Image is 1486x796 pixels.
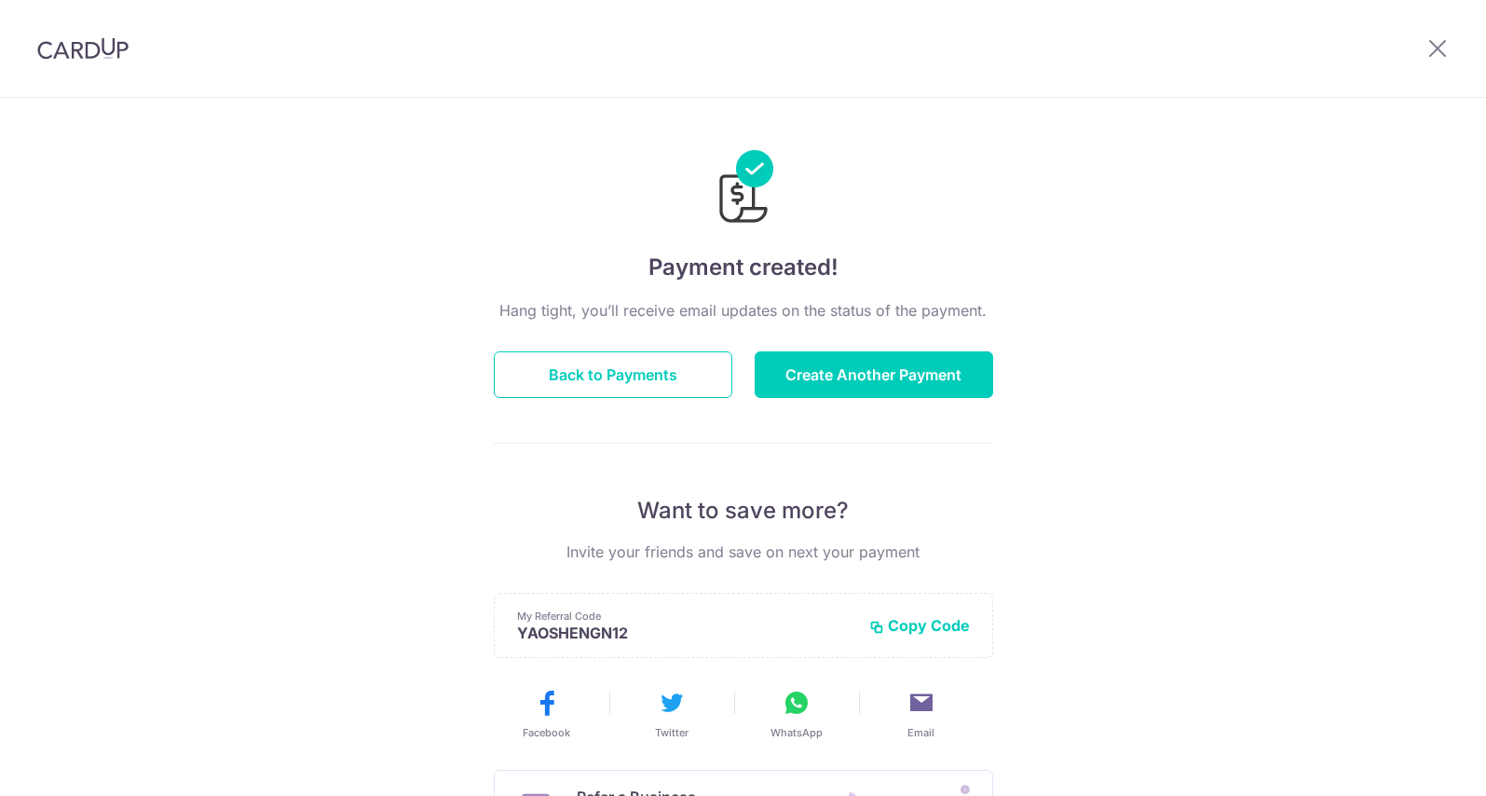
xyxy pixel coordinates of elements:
button: Back to Payments [494,351,732,398]
button: Facebook [492,688,602,740]
span: WhatsApp [770,725,823,740]
button: Copy Code [869,616,970,635]
p: Invite your friends and save on next your payment [494,541,993,563]
img: Payments [714,150,773,228]
span: Facebook [523,725,570,740]
button: Create Another Payment [755,351,993,398]
button: Twitter [617,688,727,740]
p: Want to save more? [494,496,993,526]
img: CardUp [37,37,129,60]
button: WhatsApp [742,688,852,740]
p: YAOSHENGN12 [517,624,854,642]
span: Twitter [655,725,688,740]
span: Email [907,725,934,740]
h4: Payment created! [494,251,993,284]
button: Email [866,688,976,740]
p: Hang tight, you’ll receive email updates on the status of the payment. [494,299,993,322]
p: My Referral Code [517,609,854,624]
